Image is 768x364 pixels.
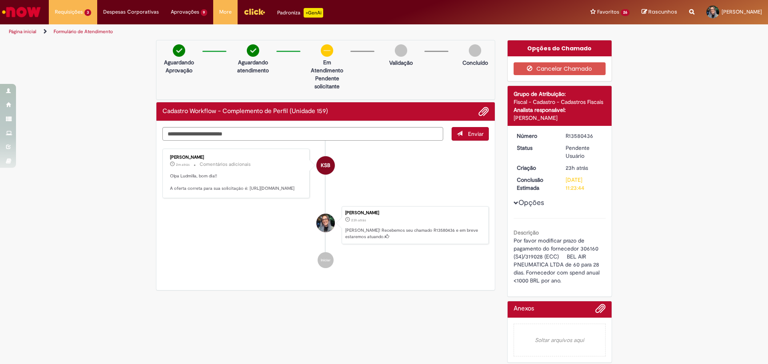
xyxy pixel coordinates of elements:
span: More [219,8,232,16]
dt: Conclusão Estimada [511,176,560,192]
div: [PERSON_NAME] [514,114,606,122]
a: Página inicial [9,28,36,35]
span: Despesas Corporativas [103,8,159,16]
div: Analista responsável: [514,106,606,114]
img: circle-minus.png [321,44,333,57]
div: Ludmila Oliveira Tanabe [316,214,335,232]
div: [PERSON_NAME] [170,155,303,160]
span: Rascunhos [648,8,677,16]
ul: Histórico de tíquete [162,141,489,276]
span: [PERSON_NAME] [722,8,762,15]
span: Por favor modificar prazo de pagamento do fornecedor 306160 (S4)/319028 (ECC) BEL AIR PNEUMATICA ... [514,237,601,284]
span: Enviar [468,130,484,137]
ul: Trilhas de página [6,24,506,39]
p: Pendente solicitante [308,74,346,90]
button: Adicionar anexos [478,106,489,117]
dt: Status [511,144,560,152]
span: 23h atrás [566,164,588,171]
a: Rascunhos [642,8,677,16]
img: check-circle-green.png [247,44,259,57]
p: Aguardando atendimento [234,58,272,74]
img: img-circle-grey.png [469,44,481,57]
span: Requisições [55,8,83,16]
div: 30/09/2025 10:23:41 [566,164,603,172]
button: Adicionar anexos [595,303,606,318]
textarea: Digite sua mensagem aqui... [162,127,443,141]
a: Formulário de Atendimento [54,28,113,35]
span: Aprovações [171,8,199,16]
time: 01/10/2025 09:24:48 [176,162,190,167]
p: +GenAi [304,8,323,18]
p: Validação [389,59,413,67]
li: Ludmila Oliveira Tanabe [162,206,489,245]
p: Aguardando Aprovação [160,58,198,74]
dt: Número [511,132,560,140]
span: KSB [321,156,330,175]
p: [PERSON_NAME]! Recebemos seu chamado R13580436 e em breve estaremos atuando. [345,227,484,240]
button: Enviar [452,127,489,141]
b: Descrição [514,229,539,236]
time: 30/09/2025 10:23:41 [351,218,366,223]
div: [DATE] 11:23:44 [566,176,603,192]
span: 2m atrás [176,162,190,167]
dt: Criação [511,164,560,172]
div: Opções do Chamado [508,40,612,56]
span: 23h atrás [351,218,366,223]
h2: Anexos [514,305,534,312]
p: Olpa Ludmilla, bom dia!! A oferta correta para sua solicitação é: [URL][DOMAIN_NAME] [170,173,303,192]
span: 26 [621,9,630,16]
p: Concluído [462,59,488,67]
div: Fiscal - Cadastro - Cadastros Fiscais [514,98,606,106]
button: Cancelar Chamado [514,62,606,75]
p: Em Atendimento [308,58,346,74]
img: check-circle-green.png [173,44,185,57]
em: Soltar arquivos aqui [514,324,606,356]
div: Grupo de Atribuição: [514,90,606,98]
div: Karina Santos Barboza [316,156,335,175]
img: img-circle-grey.png [395,44,407,57]
div: [PERSON_NAME] [345,211,484,215]
span: 9 [201,9,208,16]
div: R13580436 [566,132,603,140]
img: click_logo_yellow_360x200.png [244,6,265,18]
div: Padroniza [277,8,323,18]
span: 3 [84,9,91,16]
span: Favoritos [597,8,619,16]
small: Comentários adicionais [200,161,251,168]
time: 30/09/2025 10:23:41 [566,164,588,171]
h2: Cadastro Workflow - Complemento de Perfil (Unidade 159) Histórico de tíquete [162,108,328,115]
img: ServiceNow [1,4,42,20]
div: Pendente Usuário [566,144,603,160]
